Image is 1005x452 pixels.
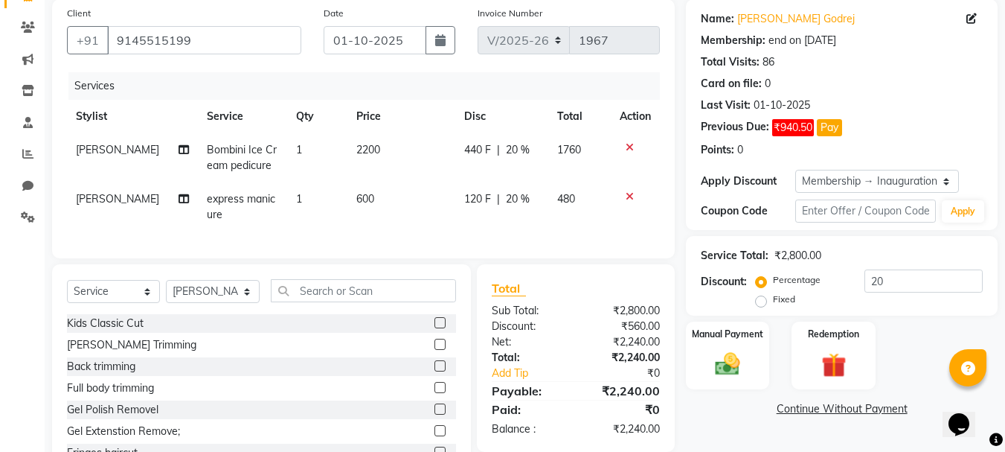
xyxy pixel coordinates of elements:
div: Coupon Code [701,203,794,219]
button: Pay [817,119,842,136]
div: Kids Classic Cut [67,316,144,331]
div: Gel Polish Removel [67,402,158,418]
button: +91 [67,26,109,54]
span: 1 [296,143,302,156]
span: Total [492,281,526,296]
span: 20 % [506,191,530,207]
div: ₹560.00 [576,319,671,334]
div: ₹2,240.00 [576,421,671,437]
label: Manual Payment [692,328,763,341]
div: Paid: [481,401,576,418]
a: Add Tip [481,366,591,381]
iframe: chat widget [943,392,990,437]
button: Apply [942,200,984,223]
div: ₹2,240.00 [576,350,671,366]
div: ₹2,240.00 [576,382,671,400]
div: Apply Discount [701,174,794,189]
span: | [497,142,500,158]
div: Full body trimming [67,381,154,396]
div: Balance : [481,421,576,437]
th: Service [198,100,288,133]
th: Action [611,100,660,133]
span: 600 [356,192,374,206]
div: ₹2,800.00 [774,248,821,264]
label: Invoice Number [478,7,542,20]
div: Payable: [481,382,576,400]
label: Fixed [773,293,795,306]
img: _cash.svg [707,350,748,378]
div: 0 [765,76,771,92]
span: 1 [296,192,302,206]
div: 01-10-2025 [754,98,810,113]
div: Name: [701,11,734,27]
div: Services [68,72,671,100]
span: 120 F [464,191,491,207]
div: Card on file: [701,76,762,92]
img: _gift.svg [814,350,854,381]
input: Search by Name/Mobile/Email/Code [107,26,301,54]
span: 2200 [356,143,380,156]
div: end on [DATE] [768,33,836,48]
input: Search or Scan [271,279,456,302]
div: ₹2,800.00 [576,303,671,319]
div: Total: [481,350,576,366]
label: Percentage [773,273,821,287]
div: ₹0 [576,401,671,418]
span: | [497,191,500,207]
span: [PERSON_NAME] [76,143,159,156]
span: express manicure [207,192,275,221]
div: ₹2,240.00 [576,334,671,350]
div: Membership: [701,33,765,48]
div: Total Visits: [701,54,760,70]
div: Discount: [701,274,747,290]
div: 0 [737,142,743,158]
div: ₹0 [592,366,672,381]
a: Continue Without Payment [689,401,995,417]
div: Back trimming [67,359,135,375]
span: [PERSON_NAME] [76,192,159,206]
a: [PERSON_NAME] Godrej [737,11,855,27]
span: 440 F [464,142,491,158]
label: Client [67,7,91,20]
div: Last Visit: [701,98,751,113]
div: [PERSON_NAME] Trimming [67,337,196,353]
label: Date [324,7,344,20]
div: 86 [762,54,774,70]
div: Net: [481,334,576,350]
span: ₹940.50 [772,119,814,136]
input: Enter Offer / Coupon Code [795,200,936,223]
th: Disc [455,100,548,133]
div: Discount: [481,319,576,334]
div: Service Total: [701,248,768,264]
span: 1760 [557,143,581,156]
span: 20 % [506,142,530,158]
th: Price [347,100,456,133]
th: Qty [287,100,347,133]
div: Points: [701,142,734,158]
div: Previous Due: [701,119,769,136]
th: Stylist [67,100,198,133]
span: Bombini Ice Cream pedicure [207,143,277,172]
div: Sub Total: [481,303,576,319]
div: Gel Extenstion Remove; [67,424,180,439]
label: Redemption [808,328,859,341]
th: Total [548,100,611,133]
span: 480 [557,192,575,206]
